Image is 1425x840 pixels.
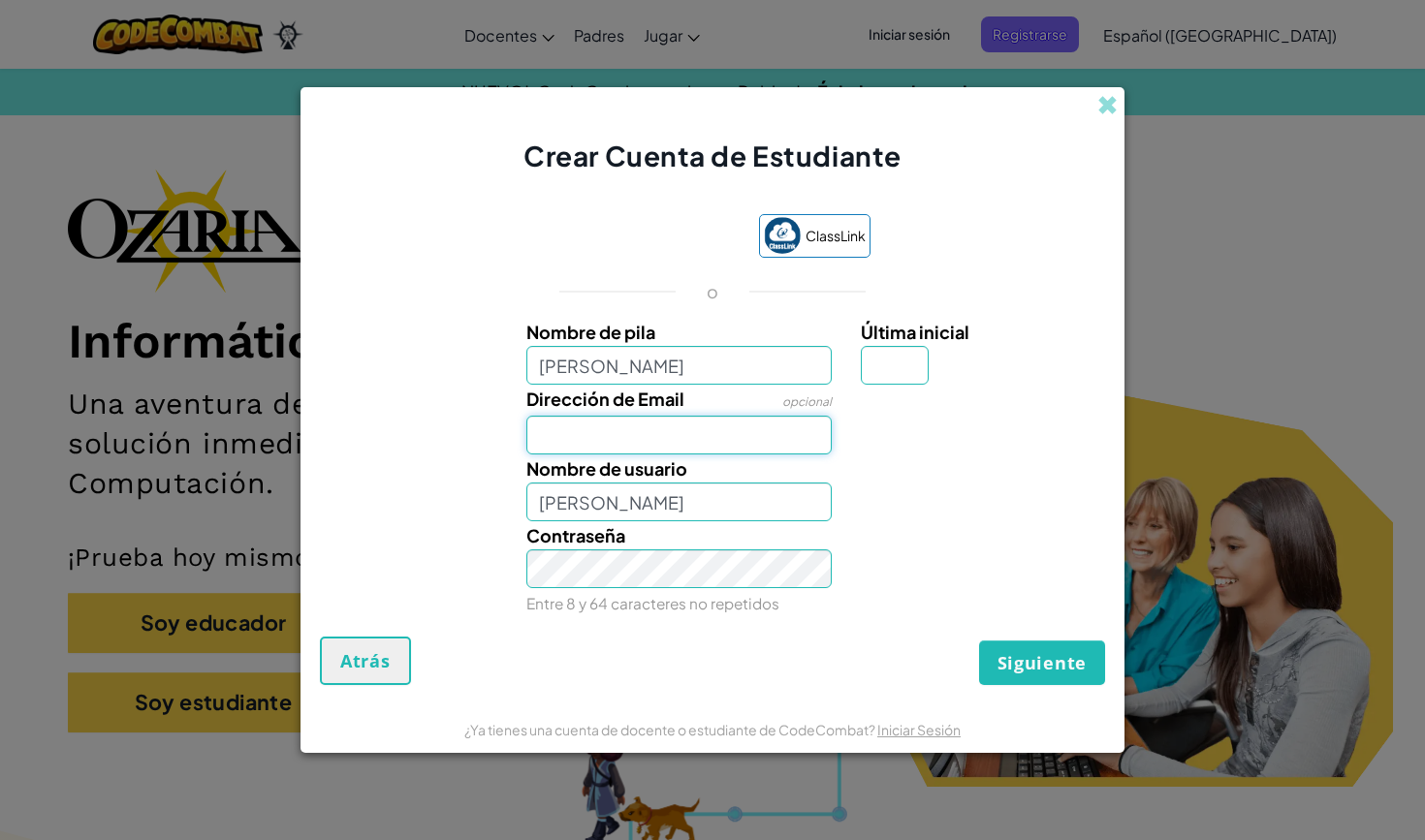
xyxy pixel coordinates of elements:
[806,222,866,250] span: ClassLink
[526,594,779,612] small: Entre 8 y 64 caracteres no repetidos
[707,280,718,303] p: o
[523,139,902,172] span: Crear Cuenta de Estudiante
[861,321,969,343] span: Última inicial
[526,388,684,410] span: Dirección de Email
[1027,19,1406,312] iframe: Diálogo de Acceder con Google
[545,216,749,259] iframe: Botón de Acceder con Google
[877,721,961,738] a: Iniciar Sesión
[526,457,687,480] span: Nombre de usuario
[464,721,877,738] span: ¿Ya tienes una cuenta de docente o estudiante de CodeCombat?
[320,637,411,685] button: Atrás
[997,651,1087,674] span: Siguiente
[554,216,740,259] div: Acceder con Google. Se abre en una pestaña nueva
[979,640,1105,685] button: Siguiente
[526,524,625,546] span: Contraseña
[764,217,801,254] img: classlink-logo-small.png
[782,394,832,409] span: opcional
[340,649,391,672] span: Atrás
[526,321,655,343] span: Nombre de pila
